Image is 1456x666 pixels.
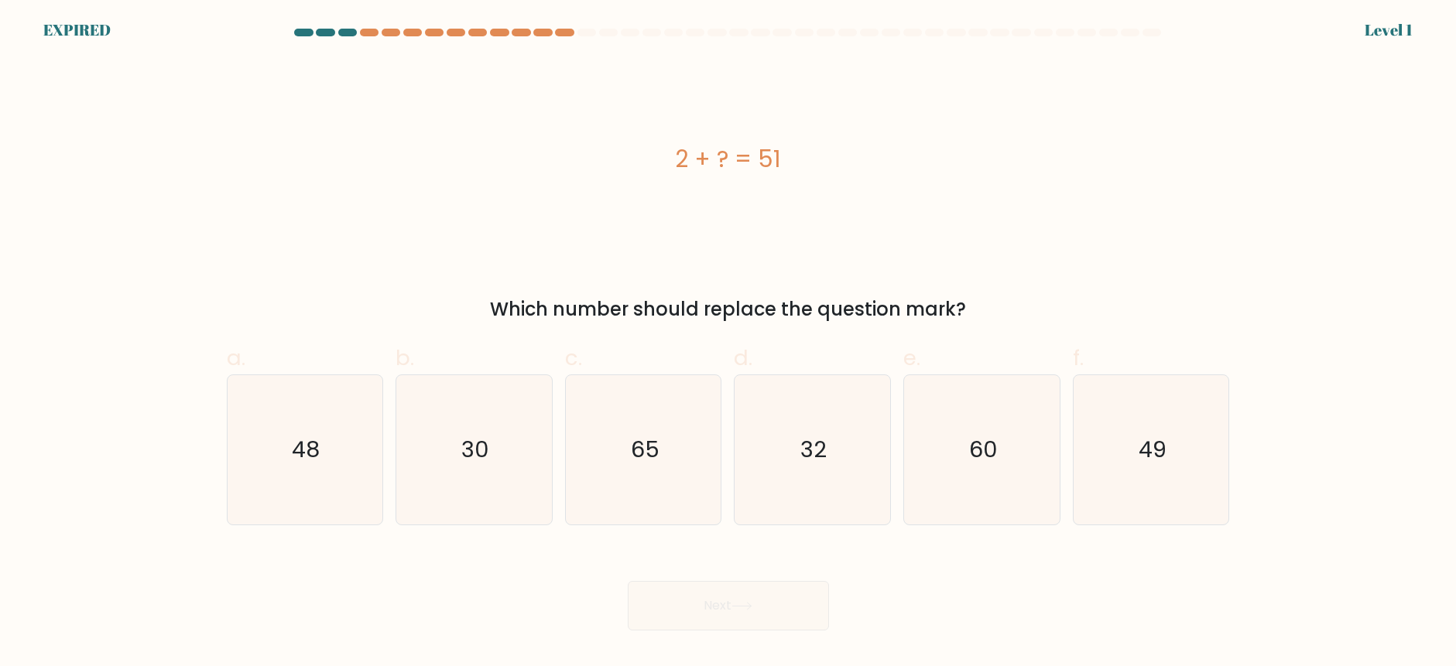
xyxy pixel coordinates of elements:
span: a. [227,343,245,373]
div: Level 1 [1365,19,1413,42]
span: d. [734,343,752,373]
text: 49 [1139,434,1167,465]
span: e. [903,343,920,373]
text: 65 [631,434,659,465]
text: 30 [461,434,489,465]
span: c. [565,343,582,373]
span: b. [396,343,414,373]
div: EXPIRED [43,19,111,42]
div: Which number should replace the question mark? [236,295,1221,323]
span: f. [1073,343,1084,373]
text: 32 [801,434,827,465]
text: 60 [969,434,998,465]
div: 2 + ? = 51 [227,142,1230,176]
text: 48 [293,434,320,465]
